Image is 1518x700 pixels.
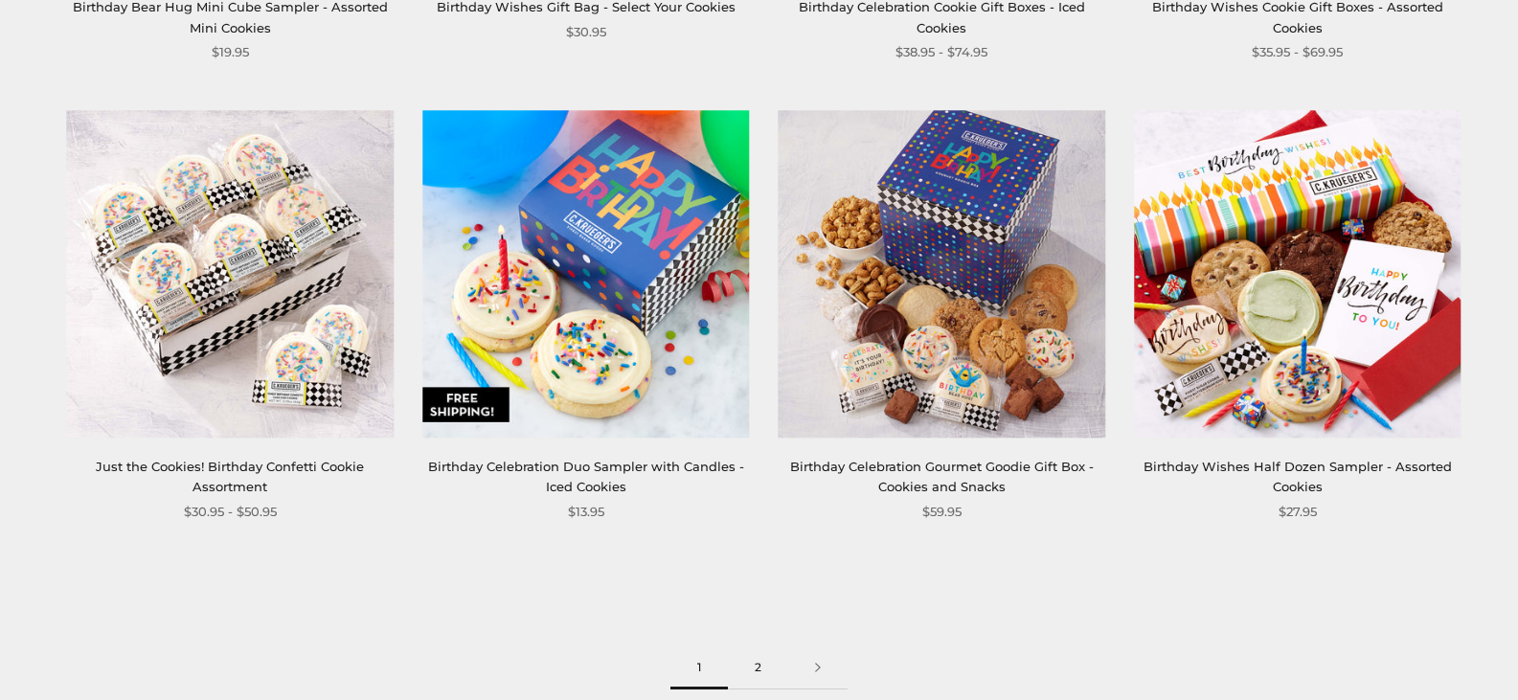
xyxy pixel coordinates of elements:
[15,627,198,685] iframe: Sign Up via Text for Offers
[728,646,788,689] a: 2
[96,459,364,494] a: Just the Cookies! Birthday Confetti Cookie Assortment
[568,502,604,522] span: $13.95
[566,22,606,42] span: $30.95
[1144,459,1452,494] a: Birthday Wishes Half Dozen Sampler - Assorted Cookies
[895,42,987,62] span: $38.95 - $74.95
[1134,110,1461,437] img: Birthday Wishes Half Dozen Sampler - Assorted Cookies
[1279,502,1317,522] span: $27.95
[790,459,1094,494] a: Birthday Celebration Gourmet Goodie Gift Box - Cookies and Snacks
[788,646,848,689] a: Next page
[922,502,962,522] span: $59.95
[1252,42,1343,62] span: $35.95 - $69.95
[184,502,277,522] span: $30.95 - $50.95
[670,646,728,689] span: 1
[779,110,1105,437] img: Birthday Celebration Gourmet Goodie Gift Box - Cookies and Snacks
[212,42,249,62] span: $19.95
[422,110,749,437] img: Birthday Celebration Duo Sampler with Candles - Iced Cookies
[428,459,744,494] a: Birthday Celebration Duo Sampler with Candles - Iced Cookies
[67,110,394,437] img: Just the Cookies! Birthday Confetti Cookie Assortment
